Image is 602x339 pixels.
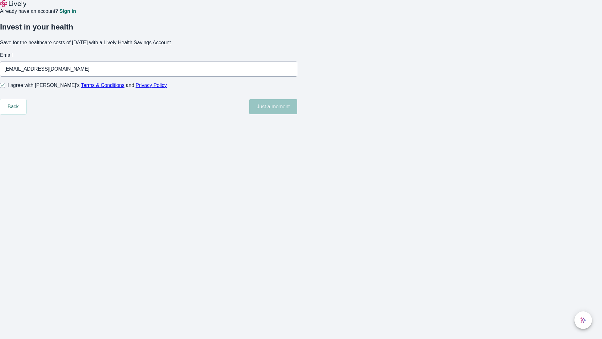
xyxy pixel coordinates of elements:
a: Privacy Policy [136,83,167,88]
button: chat [574,311,592,329]
svg: Lively AI Assistant [580,317,586,323]
a: Terms & Conditions [81,83,124,88]
a: Sign in [59,9,76,14]
span: I agree with [PERSON_NAME]’s and [8,82,167,89]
